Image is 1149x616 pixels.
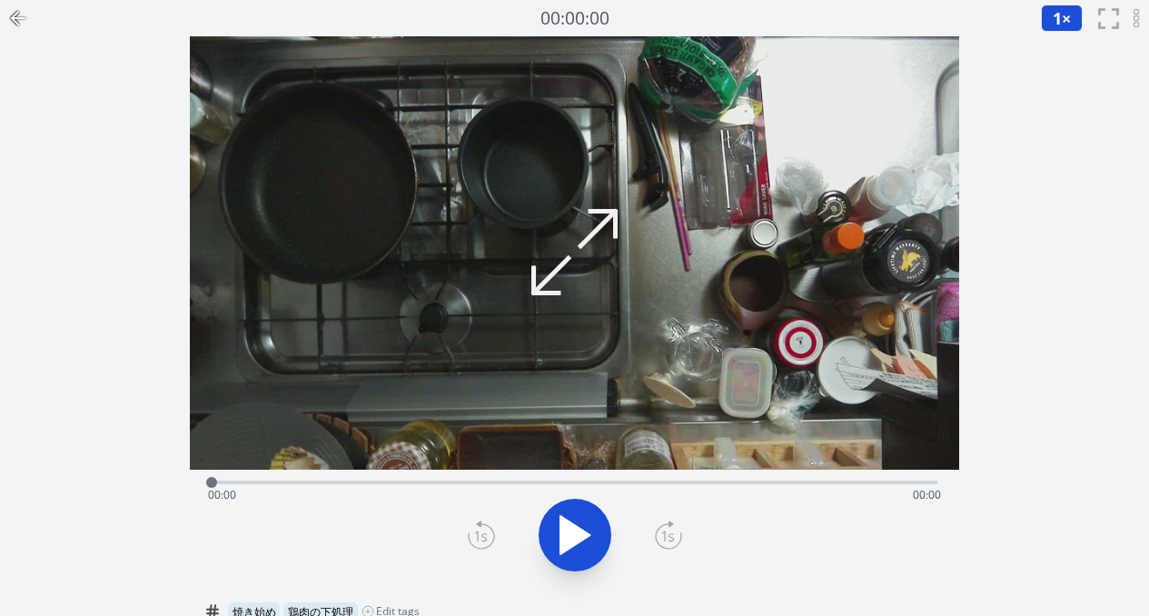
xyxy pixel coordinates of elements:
[1041,5,1083,32] button: 1×
[913,487,941,502] span: 00:00
[540,5,609,32] a: 00:00:00
[1053,7,1062,29] span: 1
